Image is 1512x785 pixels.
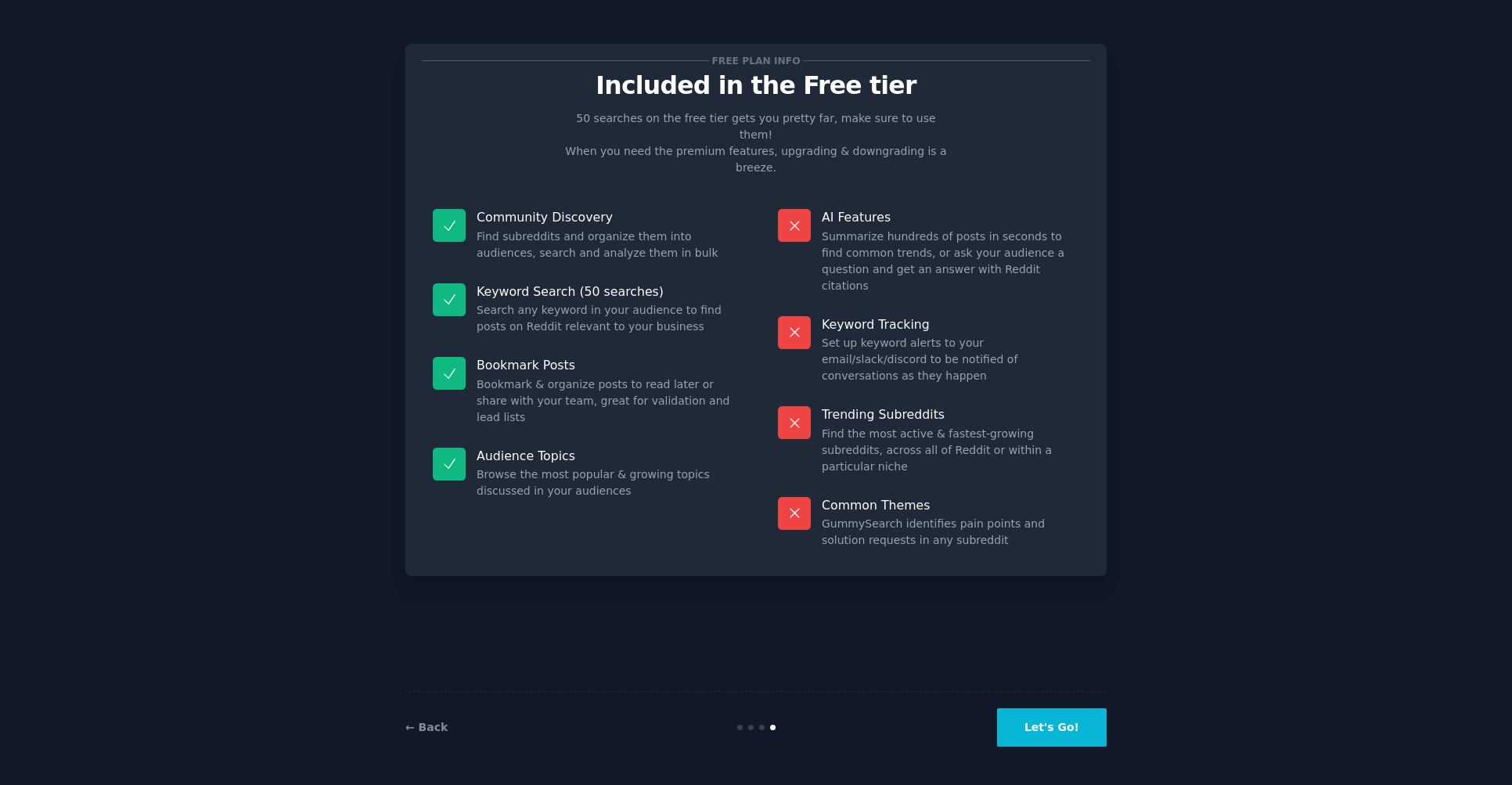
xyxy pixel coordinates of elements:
p: Audience Topics [477,448,734,464]
dd: Bookmark & organize posts to read later or share with your team, great for validation and lead lists [477,376,734,426]
dd: Search any keyword in your audience to find posts on Reddit relevant to your business [477,302,734,335]
p: Bookmark Posts [477,357,734,373]
dd: Summarize hundreds of posts in seconds to find common trends, or ask your audience a question and... [822,229,1079,294]
button: Let's Go! [997,708,1107,747]
span: Free plan info [709,52,803,69]
p: AI Features [822,209,1079,225]
p: Common Themes [822,497,1079,513]
dd: Find the most active & fastest-growing subreddits, across all of Reddit or within a particular niche [822,426,1079,475]
dd: GummySearch identifies pain points and solution requests in any subreddit [822,516,1079,549]
dd: Find subreddits and organize them into audiences, search and analyze them in bulk [477,229,734,261]
p: Community Discovery [477,209,734,225]
p: Trending Subreddits [822,406,1079,423]
p: Keyword Search (50 searches) [477,283,734,300]
a: ← Back [405,721,448,733]
dd: Set up keyword alerts to your email/slack/discord to be notified of conversations as they happen [822,335,1079,384]
p: Keyword Tracking [822,316,1079,333]
p: 50 searches on the free tier gets you pretty far, make sure to use them! When you need the premiu... [559,110,953,176]
dd: Browse the most popular & growing topics discussed in your audiences [477,466,734,499]
p: Included in the Free tier [422,72,1090,99]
